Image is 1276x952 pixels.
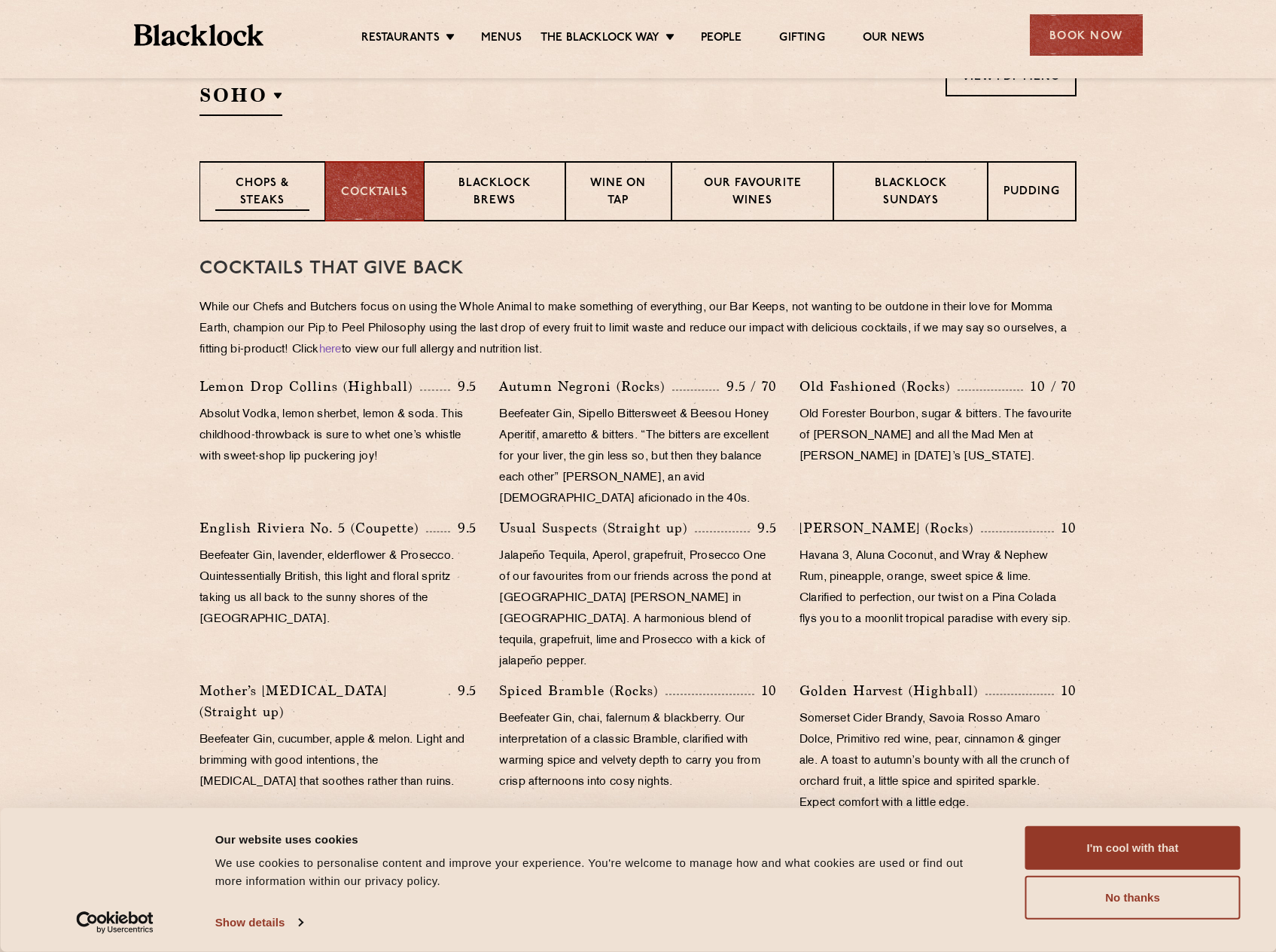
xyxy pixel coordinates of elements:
p: Spiced Bramble (Rocks) [499,680,665,701]
p: Beefeater Gin, Sipello Bittersweet & Beesou Honey Aperitif, amaretto & bitters. “The bitters are ... [499,404,776,510]
p: 10 / 70 [1023,377,1077,396]
p: 9.5 / 70 [719,377,777,396]
a: Show details [215,911,303,934]
p: 9.5 [450,518,477,538]
p: 10 [1054,518,1077,538]
h2: SOHO [199,82,282,116]
p: Pudding [1003,184,1060,203]
p: Jalapeño Tequila, Aperol, grapefruit, Prosecco One of our favourites from our friends across the ... [499,546,776,673]
a: Restaurants [361,31,440,47]
a: here [319,344,342,355]
p: Blacklock Sundays [849,175,972,211]
p: Autumn Negroni (Rocks) [499,376,672,397]
img: BL_Textured_Logo-footer-cropped.svg [134,24,264,46]
p: 10 [1054,681,1077,700]
p: Mother’s [MEDICAL_DATA] (Straight up) [199,680,449,722]
p: 9.5 [450,681,477,700]
p: Blacklock Brews [440,175,550,211]
button: I'm cool with that [1025,826,1241,870]
p: Usual Suspects (Straight up) [499,517,695,539]
p: While our Chefs and Butchers focus on using the Whole Animal to make something of everything, our... [199,297,1077,361]
p: Beefeater Gin, lavender, elderflower & Prosecco. Quintessentially British, this light and floral ... [199,546,477,630]
p: Beefeater Gin, chai, falernum & blackberry. Our interpretation of a classic Bramble, clarified wi... [499,709,776,793]
p: 9.5 [450,377,477,396]
p: [PERSON_NAME] (Rocks) [799,517,981,539]
a: Our News [863,31,925,47]
a: The Blacklock Way [541,31,659,47]
p: English Riviera No. 5 (Coupette) [199,517,426,539]
a: Menus [481,31,522,47]
p: 9.5 [750,518,777,538]
a: Usercentrics Cookiebot - opens in a new window [49,911,181,934]
p: Cocktails [341,185,408,202]
div: We use cookies to personalise content and improve your experience. You're welcome to manage how a... [215,854,991,890]
h3: Cocktails That Give Back [199,259,1077,279]
p: Absolut Vodka, lemon sherbet, lemon & soda. This childhood-throwback is sure to whet one’s whistl... [199,404,477,468]
p: Old Fashioned (Rocks) [799,376,958,397]
a: Gifting [779,31,824,47]
p: Golden Harvest (Highball) [799,680,985,701]
p: 10 [754,681,777,700]
p: Old Forester Bourbon, sugar & bitters. The favourite of [PERSON_NAME] and all the Mad Men at [PER... [799,404,1077,468]
p: Wine on Tap [581,175,655,211]
p: Chops & Steaks [215,175,309,211]
button: No thanks [1025,876,1241,920]
p: Our favourite wines [687,175,818,211]
p: Havana 3, Aluna Coconut, and Wray & Nephew Rum, pineapple, orange, sweet spice & lime. Clarified ... [799,546,1077,630]
p: Somerset Cider Brandy, Savoia Rosso Amaro Dolce, Primitivo red wine, pear, cinnamon & ginger ale.... [799,709,1077,814]
a: People [701,31,742,47]
p: Beefeater Gin, cucumber, apple & melon. Light and brimming with good intentions, the [MEDICAL_DAT... [199,730,477,793]
div: Book Now [1030,14,1143,56]
div: Our website uses cookies [215,830,991,848]
p: Lemon Drop Collins (Highball) [199,376,420,397]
